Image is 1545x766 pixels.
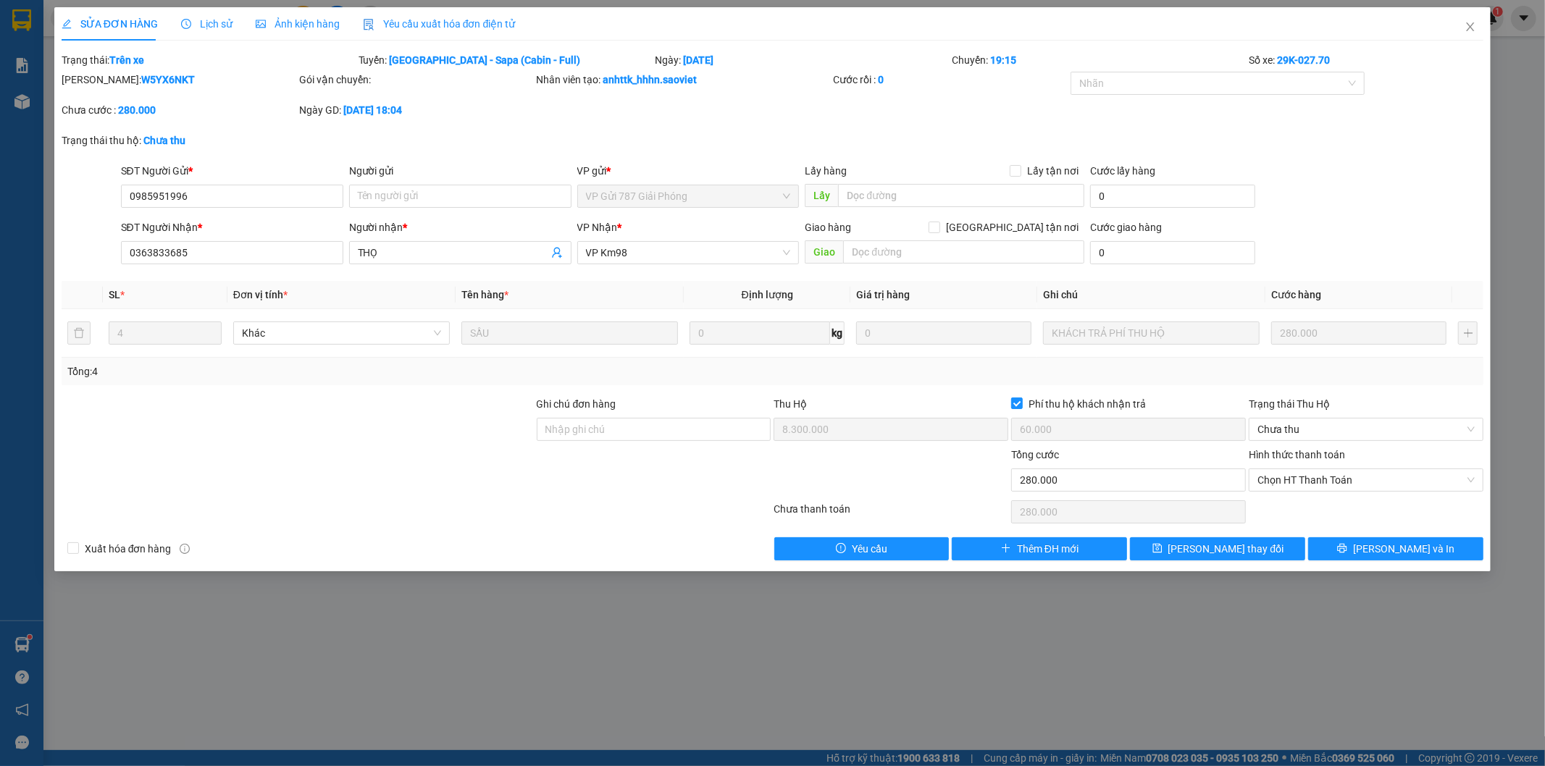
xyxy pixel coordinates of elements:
[256,18,340,30] span: Ảnh kiện hàng
[654,52,951,68] div: Ngày:
[141,74,195,85] b: W5YX6NKT
[1152,543,1163,555] span: save
[773,501,1010,526] div: Chưa thanh toán
[1458,321,1478,345] button: plus
[1130,537,1305,560] button: save[PERSON_NAME] thay đổi
[1043,321,1260,345] input: Ghi Chú
[1247,52,1485,68] div: Số xe:
[299,102,534,118] div: Ngày GD:
[181,18,233,30] span: Lịch sử
[67,363,596,379] div: Tổng: 4
[1257,469,1475,491] span: Chọn HT Thanh Toán
[684,54,714,66] b: [DATE]
[1465,21,1476,33] span: close
[537,72,831,88] div: Nhân viên tạo:
[79,541,177,557] span: Xuất hóa đơn hàng
[537,398,616,410] label: Ghi chú đơn hàng
[774,398,807,410] span: Thu Hộ
[121,219,343,235] div: SĐT Người Nhận
[363,18,516,30] span: Yêu cầu xuất hóa đơn điện tử
[838,184,1084,207] input: Dọc đường
[357,52,654,68] div: Tuyến:
[1090,185,1255,208] input: Cước lấy hàng
[836,543,846,555] span: exclamation-circle
[62,19,72,29] span: edit
[67,321,91,345] button: delete
[143,135,185,146] b: Chưa thu
[1271,321,1446,345] input: 0
[109,54,144,66] b: Trên xe
[1023,396,1152,412] span: Phí thu hộ khách nhận trả
[1090,222,1162,233] label: Cước giao hàng
[1037,281,1265,309] th: Ghi chú
[1168,541,1284,557] span: [PERSON_NAME] thay đổi
[461,321,678,345] input: VD: Bàn, Ghế
[950,52,1247,68] div: Chuyến:
[843,240,1084,264] input: Dọc đường
[1277,54,1330,66] b: 29K-027.70
[586,185,791,207] span: VP Gửi 787 Giải Phóng
[1353,541,1454,557] span: [PERSON_NAME] và In
[180,544,190,554] span: info-circle
[833,72,1068,88] div: Cước rồi :
[742,289,793,300] span: Định lượng
[1450,7,1491,48] button: Close
[1090,241,1255,264] input: Cước giao hàng
[537,418,771,441] input: Ghi chú đơn hàng
[1001,543,1011,555] span: plus
[60,52,357,68] div: Trạng thái:
[830,321,845,345] span: kg
[805,240,843,264] span: Giao
[62,18,158,30] span: SỬA ĐƠN HÀNG
[363,19,374,30] img: icon
[551,247,563,258] span: user-add
[1337,543,1347,555] span: printer
[577,222,618,233] span: VP Nhận
[940,219,1084,235] span: [GEOGRAPHIC_DATA] tận nơi
[390,54,581,66] b: [GEOGRAPHIC_DATA] - Sapa (Cabin - Full)
[62,132,356,148] div: Trạng thái thu hộ:
[233,289,288,300] span: Đơn vị tính
[774,537,950,560] button: exclamation-circleYêu cầu
[805,222,851,233] span: Giao hàng
[1021,163,1084,179] span: Lấy tận nơi
[1257,418,1475,440] span: Chưa thu
[603,74,698,85] b: anhttk_hhhn.saoviet
[1308,537,1483,560] button: printer[PERSON_NAME] và In
[62,102,296,118] div: Chưa cước :
[1271,289,1321,300] span: Cước hàng
[856,321,1031,345] input: 0
[181,19,191,29] span: clock-circle
[118,104,156,116] b: 280.000
[852,541,887,557] span: Yêu cầu
[577,163,800,179] div: VP gửi
[1249,449,1345,460] label: Hình thức thanh toán
[62,72,296,88] div: [PERSON_NAME]:
[990,54,1016,66] b: 19:15
[121,163,343,179] div: SĐT Người Gửi
[299,72,534,88] div: Gói vận chuyển:
[242,322,441,344] span: Khác
[1090,165,1155,177] label: Cước lấy hàng
[952,537,1127,560] button: plusThêm ĐH mới
[805,184,838,207] span: Lấy
[349,219,571,235] div: Người nhận
[1017,541,1079,557] span: Thêm ĐH mới
[1011,449,1059,460] span: Tổng cước
[256,19,266,29] span: picture
[461,289,508,300] span: Tên hàng
[349,163,571,179] div: Người gửi
[856,289,910,300] span: Giá trị hàng
[586,242,791,264] span: VP Km98
[1249,396,1483,412] div: Trạng thái Thu Hộ
[878,74,884,85] b: 0
[343,104,402,116] b: [DATE] 18:04
[109,289,120,300] span: SL
[805,165,847,177] span: Lấy hàng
